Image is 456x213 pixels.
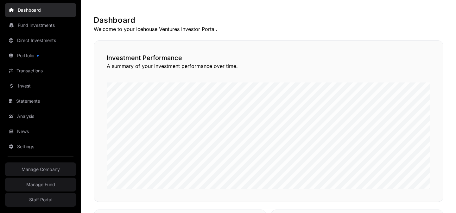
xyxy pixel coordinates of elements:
[5,3,76,17] a: Dashboard
[5,140,76,154] a: Settings
[107,53,430,62] h2: Investment Performance
[424,183,456,213] iframe: Chat Widget
[5,193,76,207] a: Staff Portal
[5,178,76,192] a: Manage Fund
[5,79,76,93] a: Invest
[5,64,76,78] a: Transactions
[5,49,76,63] a: Portfolio
[5,18,76,32] a: Fund Investments
[5,94,76,108] a: Statements
[5,162,76,176] a: Manage Company
[5,109,76,123] a: Analysis
[94,15,443,25] h1: Dashboard
[107,62,430,70] p: A summary of your investment performance over time.
[5,33,76,47] a: Direct Investments
[94,25,443,33] p: Welcome to your Icehouse Ventures Investor Portal.
[5,125,76,138] a: News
